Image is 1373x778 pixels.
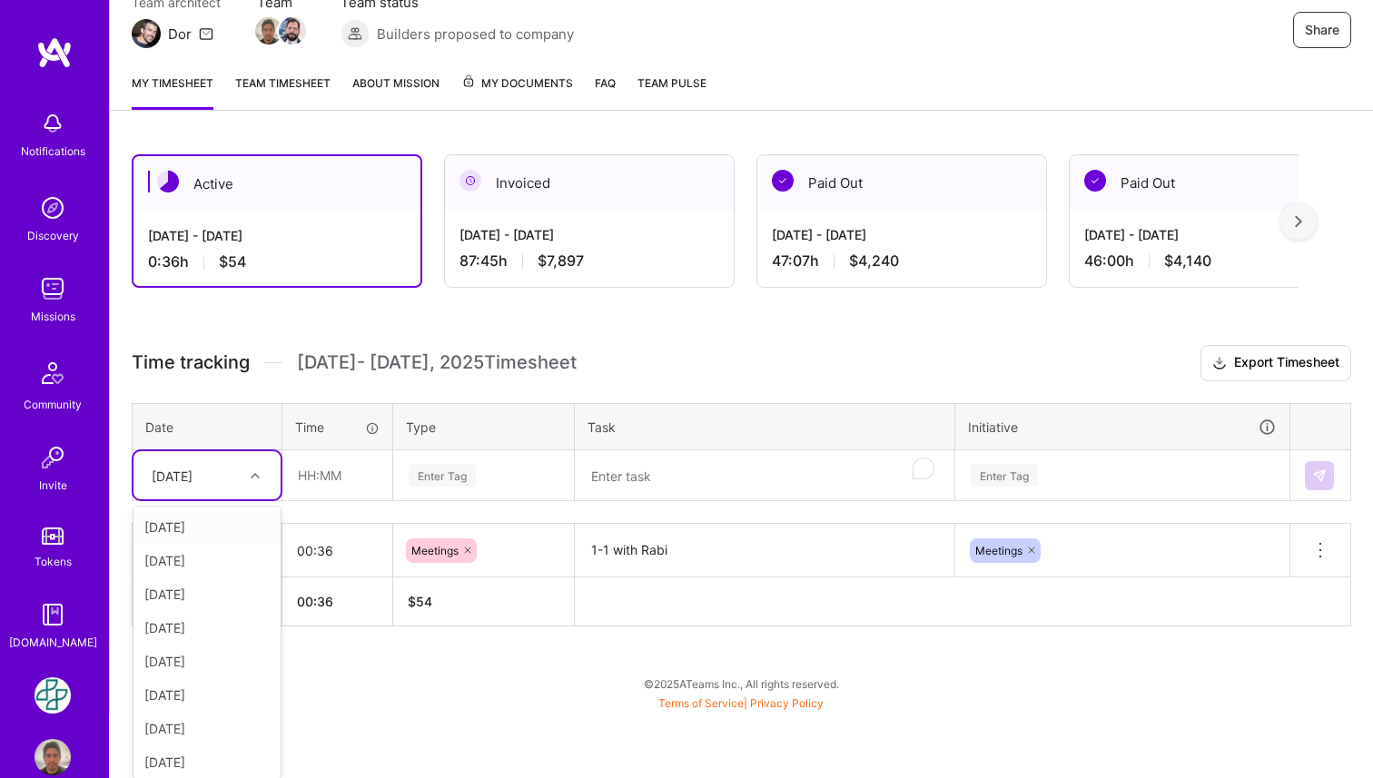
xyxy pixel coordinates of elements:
div: Enter Tag [409,461,476,489]
i: icon Mail [199,26,213,41]
a: FAQ [595,74,616,110]
div: [DATE] [133,544,281,577]
div: Discovery [27,226,79,245]
i: icon Download [1212,354,1227,373]
span: Team Pulse [637,76,706,90]
a: My Documents [461,74,573,110]
img: teamwork [35,271,71,307]
div: Missions [31,307,75,326]
div: Initiative [968,417,1277,438]
img: Paid Out [1084,170,1106,192]
span: $7,897 [538,251,584,271]
div: [DATE] [133,577,281,611]
img: Active [157,171,179,192]
div: Enter Tag [971,461,1038,489]
div: Tokens [35,552,72,571]
a: Team Pulse [637,74,706,110]
img: User Avatar [35,739,71,775]
span: | [658,696,824,710]
span: My Documents [461,74,573,94]
div: [DATE] [152,466,193,485]
span: $4,240 [849,251,899,271]
img: bell [35,105,71,142]
div: 47:07 h [772,251,1032,271]
img: Community [31,351,74,395]
div: Invoiced [445,155,734,211]
th: Total [133,577,282,626]
img: Team Member Avatar [255,17,282,44]
div: [DATE] [133,611,281,645]
img: Submit [1312,468,1327,483]
input: HH:MM [283,451,391,499]
img: guide book [35,596,71,633]
div: [DOMAIN_NAME] [9,633,97,652]
span: Builders proposed to company [377,25,574,44]
span: Meetings [975,544,1022,557]
div: © 2025 ATeams Inc., All rights reserved. [109,661,1373,706]
a: Team timesheet [235,74,331,110]
th: Task [575,403,955,450]
a: Privacy Policy [750,696,824,710]
img: Builders proposed to company [341,19,370,48]
div: [DATE] [133,712,281,745]
div: [DATE] - [DATE] [772,225,1032,244]
a: Team Member Avatar [281,15,304,46]
div: [DATE] [133,510,281,544]
div: Invite [39,476,67,495]
div: [DATE] - [DATE] [459,225,719,244]
div: 0:36 h [148,252,406,271]
th: 00:36 [282,577,393,626]
th: Type [393,403,575,450]
div: [DATE] [133,678,281,712]
span: Share [1305,21,1339,39]
img: Invite [35,439,71,476]
div: Paid Out [1070,155,1358,211]
img: Team Architect [132,19,161,48]
img: Invoiced [459,170,481,192]
img: right [1295,215,1302,228]
span: [DATE] - [DATE] , 2025 Timesheet [297,351,577,374]
div: Time [295,418,380,437]
span: $4,140 [1164,251,1211,271]
span: Meetings [411,544,459,557]
div: 46:00 h [1084,251,1344,271]
a: Team Member Avatar [257,15,281,46]
img: Paid Out [772,170,794,192]
img: Counter Health: Team for Counter Health [35,677,71,714]
div: [DATE] - [DATE] [1084,225,1344,244]
div: [DATE] [133,645,281,678]
img: Team Member Avatar [279,17,306,44]
span: $54 [219,252,246,271]
div: [DATE] - [DATE] [148,226,406,245]
div: Community [24,395,82,414]
textarea: 1-1 with Rabi [577,526,953,576]
input: HH:MM [282,527,392,575]
button: Export Timesheet [1200,345,1351,381]
span: Time tracking [132,351,250,374]
span: $ 54 [408,594,432,609]
div: Paid Out [757,155,1046,211]
a: Terms of Service [658,696,744,710]
textarea: To enrich screen reader interactions, please activate Accessibility in Grammarly extension settings [577,452,953,500]
img: logo [36,36,73,69]
a: About Mission [352,74,440,110]
th: Date [133,403,282,450]
i: icon Chevron [251,471,260,480]
div: Dor [168,25,192,44]
img: tokens [42,527,64,545]
button: Share [1293,12,1351,48]
a: User Avatar [30,739,75,775]
div: 87:45 h [459,251,719,271]
div: Active [133,156,420,212]
a: Counter Health: Team for Counter Health [30,677,75,714]
img: discovery [35,190,71,226]
a: My timesheet [132,74,213,110]
div: Notifications [21,142,85,161]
